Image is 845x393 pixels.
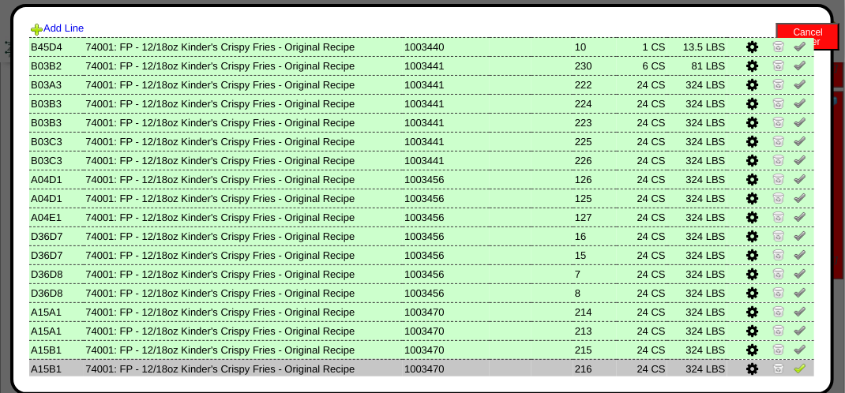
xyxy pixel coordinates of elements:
[84,302,403,321] td: 74001: FP - 12/18oz Kinder's Crispy Fries - Original Recipe
[403,264,490,283] td: 1003456
[617,94,667,113] td: 24 CS
[29,302,84,321] td: A15A1
[84,245,403,264] td: 74001: FP - 12/18oz Kinder's Crispy Fries - Original Recipe
[617,283,667,302] td: 24 CS
[84,208,403,226] td: 74001: FP - 12/18oz Kinder's Crispy Fries - Original Recipe
[772,39,785,52] img: Zero Item and Verify
[667,321,727,340] td: 324 LBS
[29,189,84,208] td: A04D1
[617,75,667,94] td: 24 CS
[794,153,806,166] img: Un-Verify Pick
[667,226,727,245] td: 324 LBS
[667,245,727,264] td: 324 LBS
[84,94,403,113] td: 74001: FP - 12/18oz Kinder's Crispy Fries - Original Recipe
[794,361,806,374] img: Verify Pick
[403,226,490,245] td: 1003456
[31,23,43,36] img: Add Item to Order
[794,210,806,223] img: Un-Verify Pick
[667,94,727,113] td: 324 LBS
[29,94,84,113] td: B03B3
[772,324,785,336] img: Zero Item and Verify
[403,37,490,56] td: 1003440
[772,342,785,355] img: Zero Item and Verify
[772,115,785,128] img: Zero Item and Verify
[29,283,84,302] td: D36D8
[617,132,667,151] td: 24 CS
[617,321,667,340] td: 24 CS
[794,342,806,355] img: Un-Verify Pick
[573,302,617,321] td: 214
[772,361,785,374] img: Zero Item and Verify
[29,359,84,378] td: A15B1
[667,189,727,208] td: 324 LBS
[573,113,617,132] td: 223
[573,189,617,208] td: 125
[794,172,806,185] img: Un-Verify Pick
[84,75,403,94] td: 74001: FP - 12/18oz Kinder's Crispy Fries - Original Recipe
[84,189,403,208] td: 74001: FP - 12/18oz Kinder's Crispy Fries - Original Recipe
[573,340,617,359] td: 215
[667,340,727,359] td: 324 LBS
[29,56,84,75] td: B03B2
[29,151,84,170] td: B03C3
[794,96,806,109] img: Un-Verify Pick
[84,56,403,75] td: 74001: FP - 12/18oz Kinder's Crispy Fries - Original Recipe
[29,37,84,56] td: B45D4
[794,229,806,241] img: Un-Verify Pick
[29,245,84,264] td: D36D7
[772,153,785,166] img: Zero Item and Verify
[772,134,785,147] img: Zero Item and Verify
[29,170,84,189] td: A04D1
[403,151,490,170] td: 1003441
[617,189,667,208] td: 24 CS
[403,132,490,151] td: 1003441
[772,172,785,185] img: Zero Item and Verify
[573,321,617,340] td: 213
[772,210,785,223] img: Zero Item and Verify
[776,23,839,51] button: CancelOrder
[403,340,490,359] td: 1003470
[617,151,667,170] td: 24 CS
[573,56,617,75] td: 230
[403,302,490,321] td: 1003470
[84,283,403,302] td: 74001: FP - 12/18oz Kinder's Crispy Fries - Original Recipe
[617,208,667,226] td: 24 CS
[617,113,667,132] td: 24 CS
[617,226,667,245] td: 24 CS
[794,191,806,204] img: Un-Verify Pick
[772,96,785,109] img: Zero Item and Verify
[573,359,617,378] td: 216
[617,340,667,359] td: 24 CS
[573,170,617,189] td: 126
[29,264,84,283] td: D36D8
[617,264,667,283] td: 24 CS
[794,39,806,52] img: Un-Verify Pick
[84,264,403,283] td: 74001: FP - 12/18oz Kinder's Crispy Fries - Original Recipe
[617,56,667,75] td: 6 CS
[403,245,490,264] td: 1003456
[29,75,84,94] td: B03A3
[84,113,403,132] td: 74001: FP - 12/18oz Kinder's Crispy Fries - Original Recipe
[29,132,84,151] td: B03C3
[667,132,727,151] td: 324 LBS
[794,58,806,71] img: Un-Verify Pick
[84,151,403,170] td: 74001: FP - 12/18oz Kinder's Crispy Fries - Original Recipe
[667,359,727,378] td: 324 LBS
[772,77,785,90] img: Zero Item and Verify
[794,324,806,336] img: Un-Verify Pick
[667,283,727,302] td: 324 LBS
[617,170,667,189] td: 24 CS
[772,248,785,260] img: Zero Item and Verify
[794,286,806,298] img: Un-Verify Pick
[84,37,403,56] td: 74001: FP - 12/18oz Kinder's Crispy Fries - Original Recipe
[403,321,490,340] td: 1003470
[617,359,667,378] td: 24 CS
[794,77,806,90] img: Un-Verify Pick
[403,208,490,226] td: 1003456
[573,132,617,151] td: 225
[29,340,84,359] td: A15B1
[84,170,403,189] td: 74001: FP - 12/18oz Kinder's Crispy Fries - Original Recipe
[84,132,403,151] td: 74001: FP - 12/18oz Kinder's Crispy Fries - Original Recipe
[667,170,727,189] td: 324 LBS
[794,134,806,147] img: Un-Verify Pick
